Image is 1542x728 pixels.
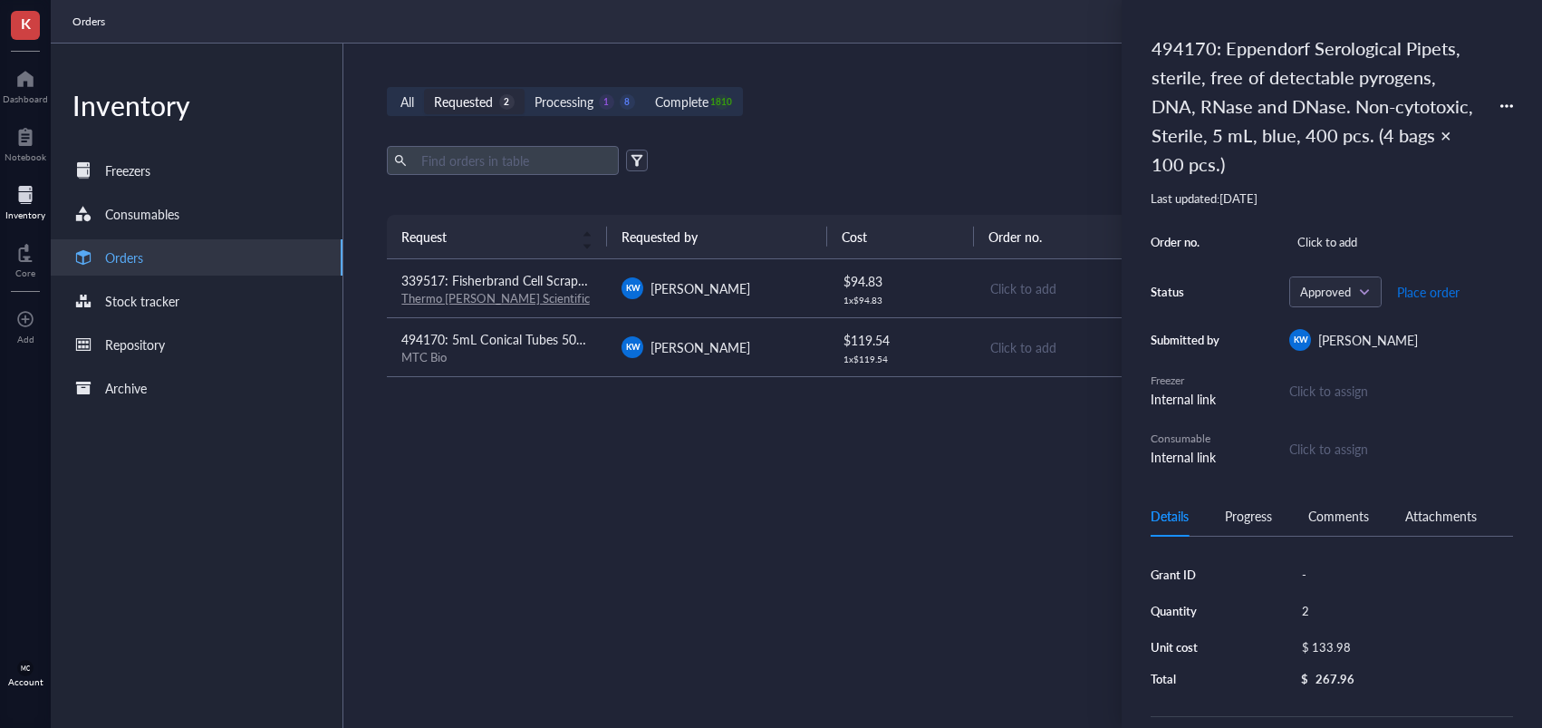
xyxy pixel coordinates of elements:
[21,12,31,34] span: K
[625,341,640,354] span: KW
[1151,431,1223,447] div: Consumable
[990,337,1180,357] div: Click to add
[17,334,34,345] div: Add
[1151,373,1223,389] div: Freezer
[1405,506,1477,526] div: Attachments
[15,267,35,278] div: Core
[105,248,143,267] div: Orders
[51,283,342,319] a: Stock tracker
[1397,285,1460,299] span: Place order
[21,665,30,672] span: MC
[974,259,1194,318] td: Click to add
[400,92,414,112] div: All
[3,64,48,104] a: Dashboard
[3,93,48,104] div: Dashboard
[620,94,635,110] div: 8
[105,378,147,398] div: Archive
[387,215,607,258] th: Request
[1151,234,1223,250] div: Order no.
[105,335,165,354] div: Repository
[1300,284,1367,300] span: Approved
[1396,277,1460,306] button: Place order
[1289,229,1513,255] div: Click to add
[843,354,959,364] div: 1 x $ 119.54
[5,151,46,162] div: Notebook
[625,282,640,295] span: KW
[1293,334,1307,346] span: KW
[990,278,1180,298] div: Click to add
[1289,439,1368,459] div: Click to assign
[1294,562,1513,587] div: -
[434,92,493,112] div: Requested
[599,94,614,110] div: 1
[1151,603,1243,619] div: Quantity
[974,215,1194,258] th: Order no.
[51,326,342,363] a: Repository
[72,13,109,31] a: Orders
[15,238,35,278] a: Core
[607,215,827,258] th: Requested by
[651,338,750,356] span: [PERSON_NAME]
[535,92,593,112] div: Processing
[1151,190,1513,207] div: Last updated: [DATE]
[401,330,603,348] span: 494170: 5mL Conical Tubes 500/CS
[714,94,729,110] div: 1810
[974,317,1194,376] td: Click to add
[5,122,46,162] a: Notebook
[827,215,974,258] th: Cost
[401,227,571,247] span: Request
[387,87,742,116] div: segmented control
[1143,29,1489,183] div: 494170: Eppendorf Serological Pipets, sterile, free of detectable pyrogens, DNA, RNase and DNase....
[1316,671,1354,687] div: 267.96
[1301,671,1308,687] div: $
[51,152,342,189] a: Freezers
[1151,639,1243,655] div: Unit cost
[105,204,179,224] div: Consumables
[1151,389,1223,409] div: Internal link
[51,196,342,232] a: Consumables
[51,87,342,123] div: Inventory
[105,160,150,180] div: Freezers
[1294,635,1506,660] div: $ 133.98
[8,676,43,687] div: Account
[51,239,342,276] a: Orders
[1151,671,1243,687] div: Total
[1294,598,1513,624] div: 2
[1225,506,1272,526] div: Progress
[5,180,45,220] a: Inventory
[401,289,589,306] a: Thermo [PERSON_NAME] Scientific
[1151,506,1189,526] div: Details
[843,330,959,350] div: $ 119.54
[1151,567,1243,583] div: Grant ID
[843,271,959,291] div: $ 94.83
[1308,506,1369,526] div: Comments
[499,94,515,110] div: 2
[1151,332,1223,348] div: Submitted by
[401,349,593,365] div: MTC Bio
[51,370,342,406] a: Archive
[105,291,179,311] div: Stock tracker
[1151,447,1223,467] div: Internal link
[414,147,612,174] input: Find orders in table
[1318,331,1418,349] span: [PERSON_NAME]
[1151,284,1223,300] div: Status
[843,295,959,306] div: 1 x $ 94.83
[1289,381,1513,401] div: Click to assign
[655,92,708,112] div: Complete
[5,209,45,220] div: Inventory
[651,279,750,297] span: [PERSON_NAME]
[401,271,593,289] span: 339517: Fisherbrand Cell Scrapers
